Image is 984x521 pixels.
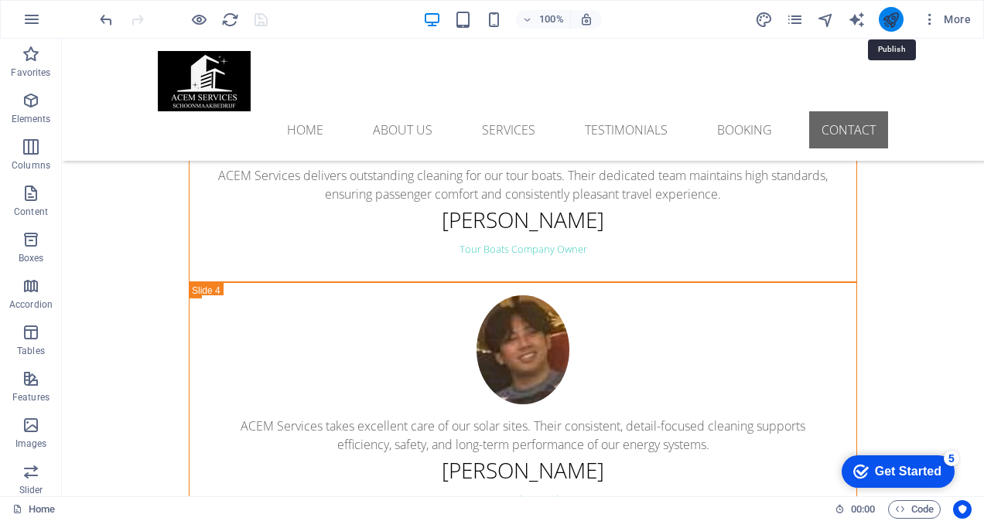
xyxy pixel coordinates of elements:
[895,500,934,519] span: Code
[220,10,239,29] button: reload
[851,500,875,519] span: 00 00
[879,7,904,32] button: publish
[9,298,53,311] p: Accordion
[221,11,239,29] i: Reload page
[17,345,45,357] p: Tables
[579,12,593,26] i: On resize automatically adjust zoom level to fit chosen device.
[848,10,866,29] button: text_generator
[19,252,44,264] p: Boxes
[848,11,866,29] i: AI Writer
[916,7,977,32] button: More
[12,8,125,40] div: Get Started 5 items remaining, 0% complete
[786,10,805,29] button: pages
[817,10,835,29] button: navigator
[755,11,773,29] i: Design (Ctrl+Alt+Y)
[12,500,55,519] a: Click to cancel selection. Double-click to open Pages
[835,500,876,519] h6: Session time
[114,3,130,19] div: 5
[46,17,112,31] div: Get Started
[11,66,50,79] p: Favorites
[15,438,47,450] p: Images
[862,503,864,515] span: :
[19,484,43,496] p: Slider
[97,10,115,29] button: undo
[97,11,115,29] i: Undo: Delete elements (Ctrl+Z)
[888,500,941,519] button: Code
[755,10,774,29] button: design
[14,206,48,218] p: Content
[539,10,564,29] h6: 100%
[12,159,50,172] p: Columns
[190,10,208,29] button: Click here to leave preview mode and continue editing
[922,12,971,27] span: More
[817,11,835,29] i: Navigator
[516,10,571,29] button: 100%
[953,500,972,519] button: Usercentrics
[786,11,804,29] i: Pages (Ctrl+Alt+S)
[12,391,50,404] p: Features
[12,113,51,125] p: Elements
